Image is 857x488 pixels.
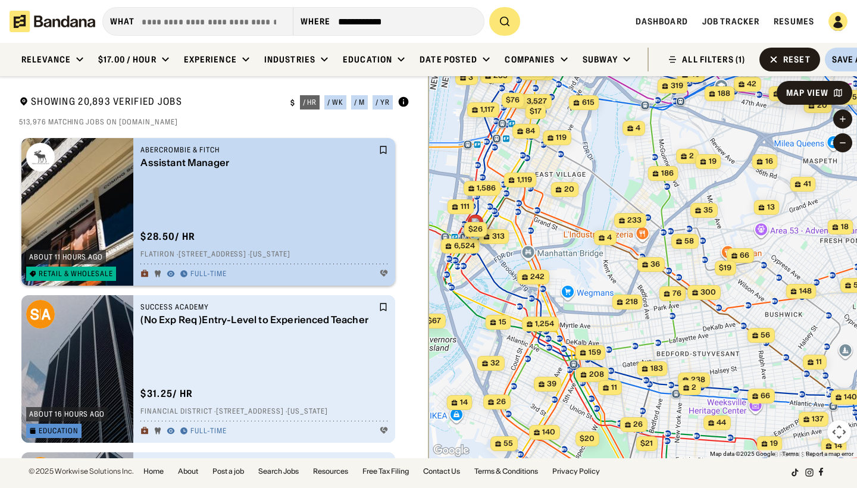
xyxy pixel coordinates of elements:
span: $19 [719,263,731,272]
span: 35 [703,205,713,215]
span: 183 [650,364,663,374]
span: 238 [691,375,705,385]
a: About [178,468,198,475]
span: $21 [640,439,653,448]
span: 18 [841,222,849,232]
div: / wk [327,99,343,106]
span: 20 [817,101,827,111]
span: 16 [765,157,773,167]
div: $ 31.25 / hr [140,387,193,400]
span: 42 [747,79,756,89]
div: about 16 hours ago [29,411,105,418]
span: 119 [556,133,567,143]
span: 55 [503,439,513,449]
div: / hr [303,99,317,106]
div: Map View [786,89,828,97]
a: Report a map error [806,451,853,457]
div: Showing 20,893 Verified Jobs [19,95,281,110]
span: 20 [564,184,574,195]
span: 140 [542,427,555,437]
div: Relevance [21,54,71,65]
span: 5 [852,92,857,102]
a: Contact Us [423,468,460,475]
span: 1,254 [535,319,554,329]
a: Dashboard [636,16,688,27]
img: Abercrombie & Fitch logo [26,143,55,171]
span: 39 [547,379,556,389]
span: 11 [816,357,822,367]
span: 84 [526,126,535,136]
span: 140 [844,392,857,402]
div: Success Academy [140,302,376,312]
div: / yr [376,99,390,106]
a: Search Jobs [258,468,299,475]
img: Bandana logotype [10,11,95,32]
span: 56 [761,330,770,340]
span: 76 [673,289,681,299]
span: 4 [607,233,612,243]
span: 66 [740,251,749,261]
div: Industries [264,54,315,65]
button: Map camera controls [827,420,851,444]
div: ALL FILTERS (1) [682,55,745,64]
a: Free Tax Filing [362,468,409,475]
div: Reset [783,55,811,64]
span: 14 [834,441,842,451]
span: 11 [611,383,617,393]
div: Where [301,16,331,27]
span: 13 [767,202,775,212]
span: 4 [636,123,640,133]
img: Success Academy logo [26,457,55,486]
span: 1,586 [477,183,496,193]
span: 19 [770,439,778,449]
a: Job Tracker [702,16,759,27]
div: Abercrombie & Fitch [140,145,376,155]
span: 188 [718,89,730,99]
div: Full-time [190,270,227,279]
span: Resumes [774,16,814,27]
span: 1,119 [517,175,532,185]
span: 19 [709,157,717,167]
a: Privacy Policy [552,468,600,475]
a: Terms & Conditions [474,468,538,475]
span: 319 [671,81,683,91]
a: Post a job [212,468,244,475]
span: 186 [661,168,674,179]
span: $67 [427,316,441,325]
div: about 11 hours ago [29,254,103,261]
div: Education [343,54,392,65]
div: Retail & Wholesale [39,270,113,277]
div: $ [290,98,295,108]
span: 26 [496,397,506,407]
span: 3 [468,73,473,83]
span: 615 [582,98,595,108]
div: Subway [583,54,618,65]
a: Open this area in Google Maps (opens a new window) [431,443,471,458]
span: 26 [633,420,643,430]
span: 300 [700,287,716,298]
span: Map data ©2025 Google [710,451,775,457]
span: 44 [717,418,726,428]
span: 14 [460,398,468,408]
span: 3,527 [527,96,547,107]
span: 32 [490,358,500,368]
span: 6,524 [454,241,475,251]
img: Success Academy logo [26,300,55,329]
span: $76 [506,95,520,104]
div: Experience [184,54,237,65]
div: Full-time [190,427,227,436]
div: grid [19,133,409,459]
span: 242 [530,272,545,282]
div: $ 28.50 / hr [140,230,195,243]
div: Flatiron · [STREET_ADDRESS] · [US_STATE] [140,250,388,259]
span: 66 [761,391,770,401]
span: 111 [461,202,470,212]
div: © 2025 Workwise Solutions Inc. [29,468,134,475]
span: 2 [689,151,694,161]
span: $20 [580,434,595,443]
span: 148 [799,286,812,296]
span: 218 [625,297,638,307]
span: 159 [589,348,601,358]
